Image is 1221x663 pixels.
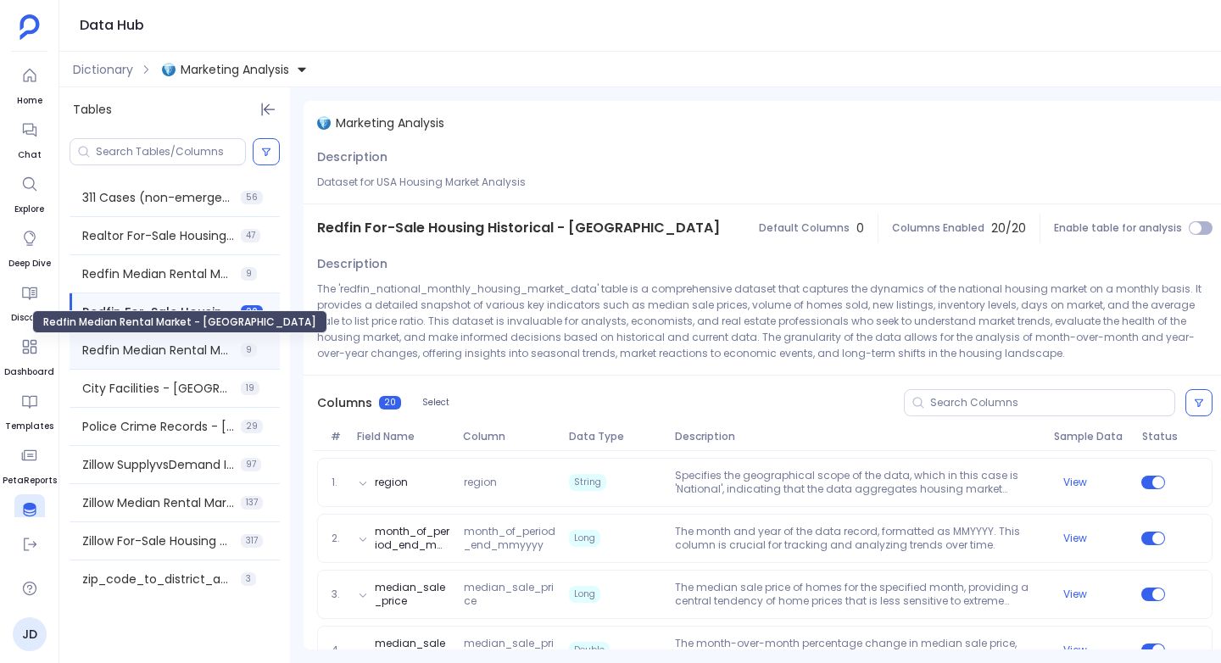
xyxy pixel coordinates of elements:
span: Deep Dive [8,257,51,270]
span: Description [317,148,387,165]
button: View [1063,588,1087,601]
button: Marketing Analysis [159,56,311,83]
span: zip_code_to_district_and_neighbourhood_association [82,571,234,588]
p: The 'redfin_national_monthly_housing_market_data' table is a comprehensive dataset that captures ... [317,281,1213,361]
button: View [1063,643,1087,657]
span: Chat [14,148,45,162]
button: median_sale_price [375,581,450,608]
span: 97 [241,458,261,471]
h1: Data Hub [80,14,144,37]
span: 9 [241,343,257,357]
p: Dataset for USA Housing Market Analysis [317,174,1213,190]
span: Column [456,430,562,443]
span: Double [569,642,610,659]
button: Select [411,392,460,414]
span: Redfin Median Rental Market - USA [82,265,234,282]
span: Realtor For-Sale Housing Historical - All Cities [82,227,234,244]
span: Enable table for analysis [1054,221,1182,235]
span: 47 [241,229,260,242]
span: Status [1135,430,1171,443]
button: View [1063,532,1087,545]
span: Marketing Analysis [336,114,444,131]
a: Home [14,60,45,108]
button: region [375,476,408,489]
span: Dictionary [73,61,133,78]
span: Field Name [350,430,456,443]
a: Discover [11,277,47,325]
span: 20 / 20 [991,220,1026,237]
span: median_sale_price [457,581,563,608]
span: Sample Data [1047,430,1135,443]
span: String [569,474,606,491]
a: PetaReports [3,440,57,487]
span: 0 [856,220,864,237]
span: 56 [241,191,263,204]
span: Zillow For-Sale Housing Historical - USA Localities [82,532,234,549]
span: Long [569,530,600,547]
a: Data Hub [8,494,51,542]
p: The month and year of the data record, formatted as MMYYYY. This column is crucial for tracking a... [668,525,1046,552]
img: petavue logo [20,14,40,40]
span: Data Type [562,430,668,443]
input: Search Tables/Columns [96,145,245,159]
a: Deep Dive [8,223,51,270]
input: Search Columns [930,396,1174,409]
a: Dashboard [4,331,54,379]
span: Home [14,94,45,108]
span: Columns [317,394,372,411]
span: 3 [241,572,256,586]
div: Redfin Median Rental Market - [GEOGRAPHIC_DATA] [32,310,327,333]
span: Discover [11,311,47,325]
span: Description [668,430,1047,443]
span: 311 Cases (non-emergency issues) - San Francisco [82,189,234,206]
a: Explore [14,169,45,216]
span: 9 [241,267,257,281]
button: Hide Tables [256,97,280,121]
span: Explore [14,203,45,216]
p: The median sale price of homes for the specified month, providing a central tendency of home pric... [668,581,1046,608]
span: Redfin For-Sale Housing Historical - [GEOGRAPHIC_DATA] [317,218,720,238]
span: Columns Enabled [892,221,984,235]
img: iceberg.svg [317,116,331,130]
span: City Facilities - San Francisco [82,380,234,397]
span: 2. [325,532,351,545]
span: 4. [325,643,351,657]
span: Redfin For-Sale Housing Historical - USA [82,304,234,320]
span: PetaReports [3,474,57,487]
span: Long [569,586,600,603]
span: Marketing Analysis [181,61,289,78]
span: Default Columns [759,221,850,235]
span: Description [317,255,387,272]
span: 20 [241,305,263,319]
span: 3. [325,588,351,601]
p: Specifies the geographical scope of the data, which in this case is 'National', indicating that t... [668,469,1046,496]
a: JD [13,617,47,651]
span: # [324,430,350,443]
span: 29 [241,420,263,433]
span: Redfin Median Rental Market - San Francisco [82,342,234,359]
span: Police Crime Records - San Francisco [82,418,234,435]
span: Templates [5,420,53,433]
span: 137 [241,496,263,510]
span: 1. [325,476,351,489]
a: Templates [5,386,53,433]
span: 20 [379,396,401,409]
span: Zillow SupplyvsDemand Index - USA+Cities [82,456,234,473]
span: month_of_period_end_mmyyyy [457,525,563,552]
span: Dashboard [4,365,54,379]
span: 19 [241,382,259,395]
div: Tables [59,87,290,131]
img: iceberg.svg [162,63,176,76]
span: region [457,476,563,489]
span: 317 [241,534,263,548]
a: Chat [14,114,45,162]
button: View [1063,476,1087,489]
span: Zillow Median Rental Market - USA ZipCodes and Neighbourhood [82,494,234,511]
button: month_of_period_end_mmyyyy [375,525,450,552]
